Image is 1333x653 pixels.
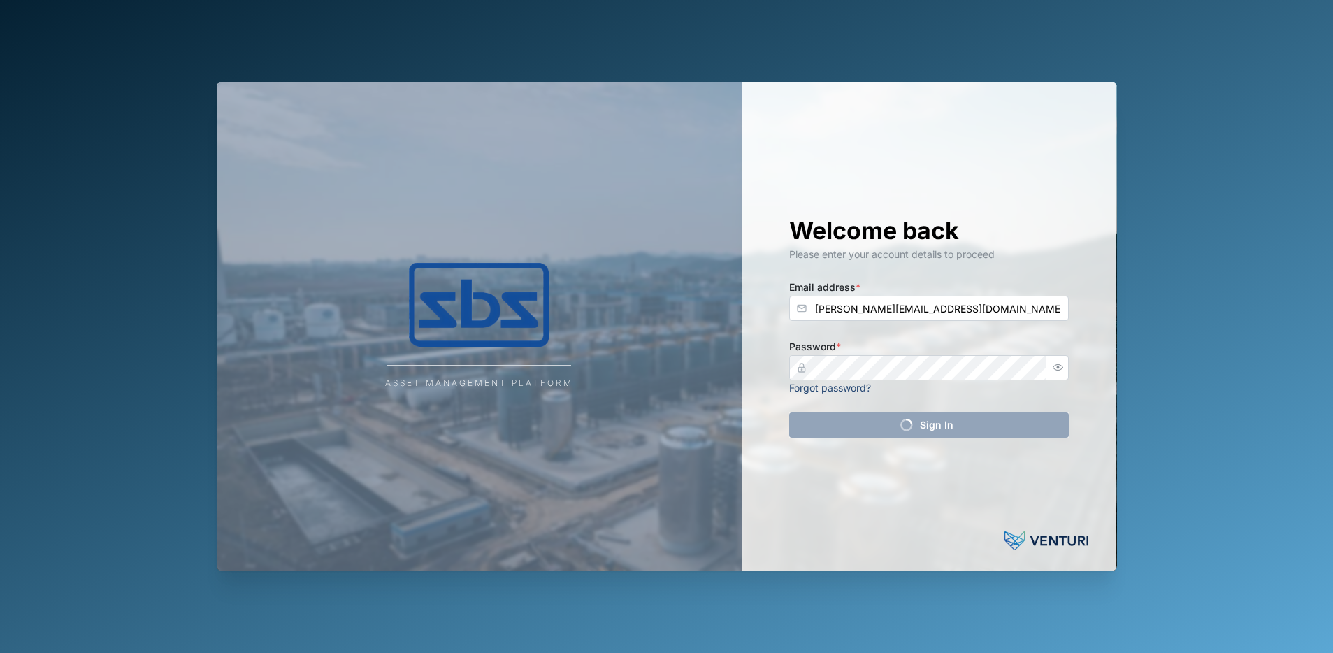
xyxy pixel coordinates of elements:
[789,247,1069,262] div: Please enter your account details to proceed
[1004,526,1088,554] img: Powered by: Venturi
[789,215,1069,246] h1: Welcome back
[789,280,860,295] label: Email address
[789,296,1069,321] input: Enter your email
[789,382,871,394] a: Forgot password?
[385,377,573,390] div: Asset Management Platform
[339,263,619,347] img: Company Logo
[789,339,841,354] label: Password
